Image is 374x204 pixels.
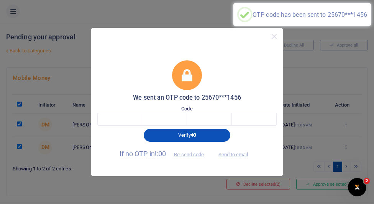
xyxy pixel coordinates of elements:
[97,94,277,102] h5: We sent an OTP code to 25670***1456
[144,129,230,142] button: Verify
[364,178,370,184] span: 2
[269,31,280,42] button: Close
[181,105,192,113] label: Code
[253,11,367,18] div: OTP code has been sent to 25670***1456
[120,150,211,158] span: If no OTP in
[348,178,366,196] iframe: Intercom live chat
[155,150,166,158] span: !:00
